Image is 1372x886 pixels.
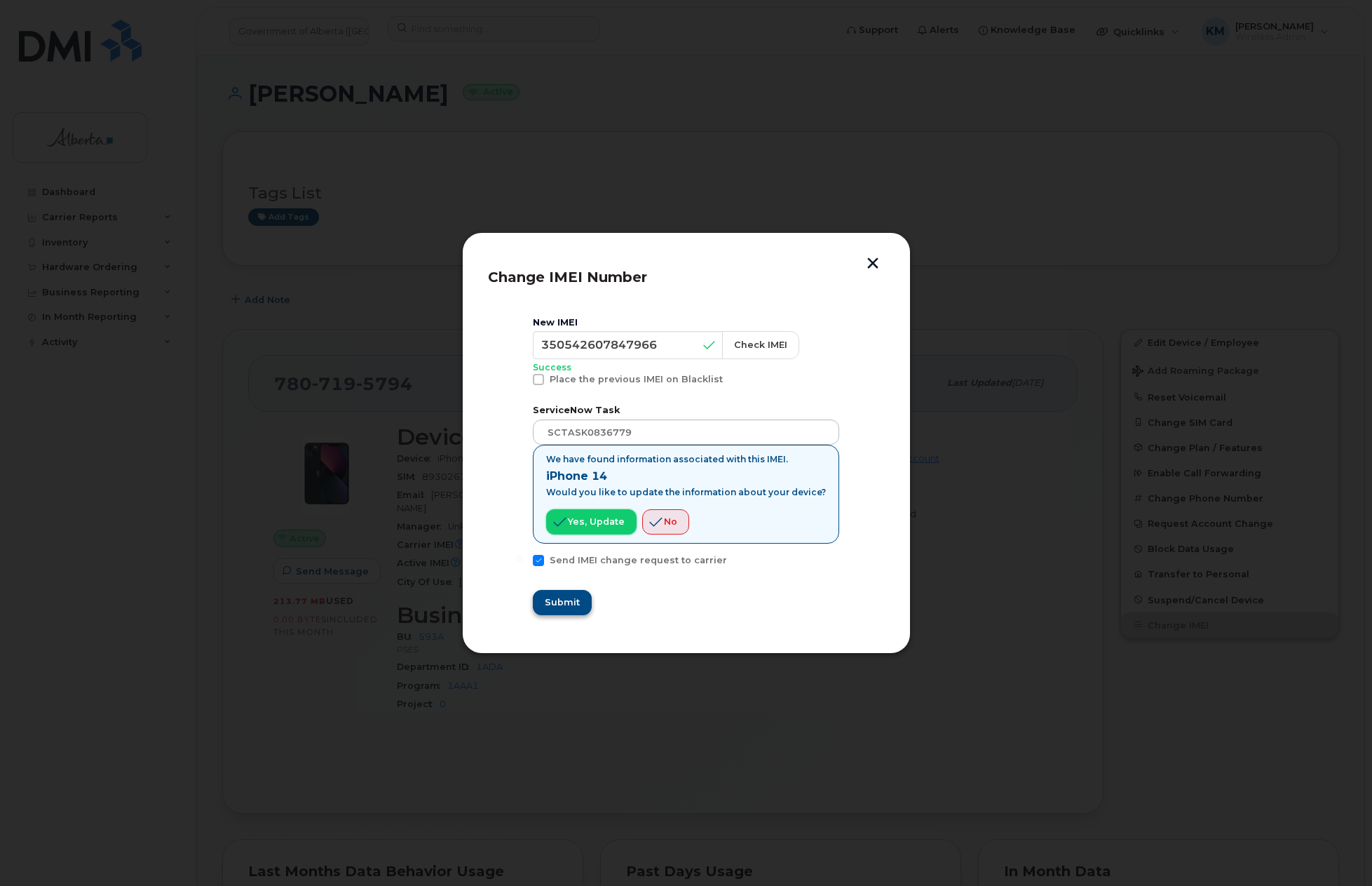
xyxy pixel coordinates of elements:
[533,362,839,374] p: Success
[533,405,839,415] label: ServiceNow Task
[642,509,689,535] button: No
[533,317,839,328] div: New IMEI
[516,374,523,381] input: Place the previous IMEI on Blacklist
[545,596,580,609] span: Submit
[550,374,723,384] span: Place the previous IMEI on Blacklist
[546,487,826,498] p: Would you like to update the information about your device?
[516,555,523,562] input: Send IMEI change request to carrier
[546,469,607,483] strong: iPhone 14
[546,509,637,535] button: Yes, update
[533,590,592,615] button: Submit
[546,454,826,465] p: We have found information associated with this IMEI.
[488,269,647,286] span: Change IMEI Number
[722,331,799,359] button: Check IMEI
[568,515,625,528] span: Yes, update
[664,515,677,528] span: No
[550,555,727,565] span: Send IMEI change request to carrier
